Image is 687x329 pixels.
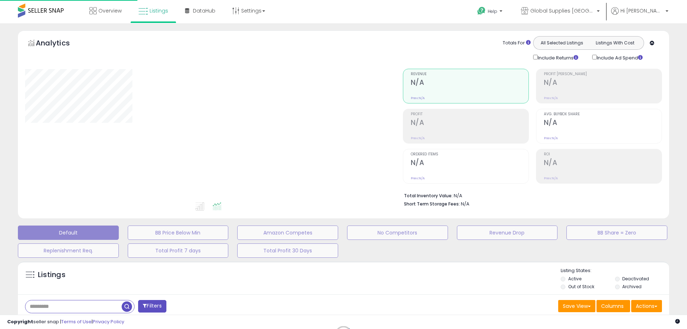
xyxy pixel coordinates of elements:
h5: Analytics [36,38,84,50]
button: Revenue Drop [457,226,558,240]
button: Total Profit 7 days [128,243,229,258]
span: Help [488,8,497,14]
div: Totals For [503,40,531,47]
a: Help [472,1,510,23]
i: Get Help [477,6,486,15]
button: Amazon Competes [237,226,338,240]
small: Prev: N/A [544,176,558,180]
div: seller snap | | [7,319,124,325]
small: Prev: N/A [544,136,558,140]
div: Include Ad Spend [587,53,654,62]
span: Hi [PERSON_NAME] [620,7,663,14]
div: Include Returns [528,53,587,62]
span: Ordered Items [411,153,528,156]
span: Revenue [411,72,528,76]
h2: N/A [544,118,662,128]
h2: N/A [544,159,662,168]
small: Prev: N/A [411,176,425,180]
small: Prev: N/A [411,96,425,100]
button: All Selected Listings [535,38,589,48]
span: DataHub [193,7,215,14]
small: Prev: N/A [411,136,425,140]
h2: N/A [411,118,528,128]
strong: Copyright [7,318,33,325]
span: Overview [98,7,122,14]
b: Short Term Storage Fees: [404,201,460,207]
b: Total Inventory Value: [404,193,453,199]
a: Hi [PERSON_NAME] [611,7,668,23]
button: No Competitors [347,226,448,240]
button: Replenishment Req. [18,243,119,258]
h2: N/A [544,78,662,88]
h2: N/A [411,159,528,168]
small: Prev: N/A [544,96,558,100]
button: Default [18,226,119,240]
span: Avg. Buybox Share [544,112,662,116]
span: Listings [150,7,168,14]
button: Listings With Cost [588,38,642,48]
span: Global Supplies [GEOGRAPHIC_DATA] [530,7,595,14]
li: N/A [404,191,657,199]
button: Total Profit 30 Days [237,243,338,258]
span: N/A [461,200,469,207]
span: Profit [411,112,528,116]
button: BB Price Below Min [128,226,229,240]
button: BB Share = Zero [566,226,667,240]
span: Profit [PERSON_NAME] [544,72,662,76]
h2: N/A [411,78,528,88]
span: ROI [544,153,662,156]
